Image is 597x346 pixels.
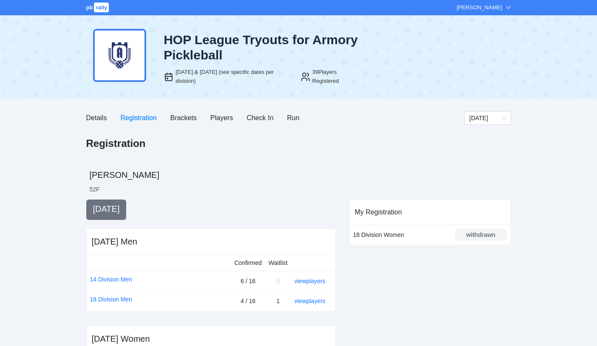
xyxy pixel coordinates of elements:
[175,68,290,85] div: [DATE] & [DATE] (see specific dates per division)
[246,113,273,123] div: Check In
[94,3,109,12] span: rally
[294,298,325,304] a: view players
[86,4,110,11] a: pbrally
[93,204,120,214] span: [DATE]
[86,4,93,11] span: pb
[355,200,506,224] div: My Registration
[210,113,233,123] div: Players
[92,236,137,248] div: [DATE] Men
[294,278,325,284] a: view players
[92,333,150,345] div: [DATE] Women
[457,3,502,12] div: [PERSON_NAME]
[120,113,156,123] div: Registration
[265,291,291,311] td: 1
[164,32,362,63] div: HOP League Tryouts for Armory Pickleball
[506,5,511,10] span: down
[90,169,511,181] h2: [PERSON_NAME]
[276,278,280,284] span: 0
[231,291,266,311] td: 4 / 16
[86,137,146,150] h1: Registration
[170,113,197,123] div: Brackets
[90,185,100,194] li: 52 F
[312,68,362,85] div: 39 Players Registered
[470,112,506,124] span: Thursday
[90,295,133,304] a: 18 Division Men
[235,258,262,267] div: Confirmed
[456,230,506,239] div: withdrawn
[269,258,288,267] div: Waitlist
[86,113,107,123] div: Details
[93,29,146,82] img: armory-dark-blue.png
[231,271,266,291] td: 6 / 16
[353,230,437,239] div: 18 Division Women
[90,275,133,284] a: 14 Division Men
[287,113,300,123] div: Run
